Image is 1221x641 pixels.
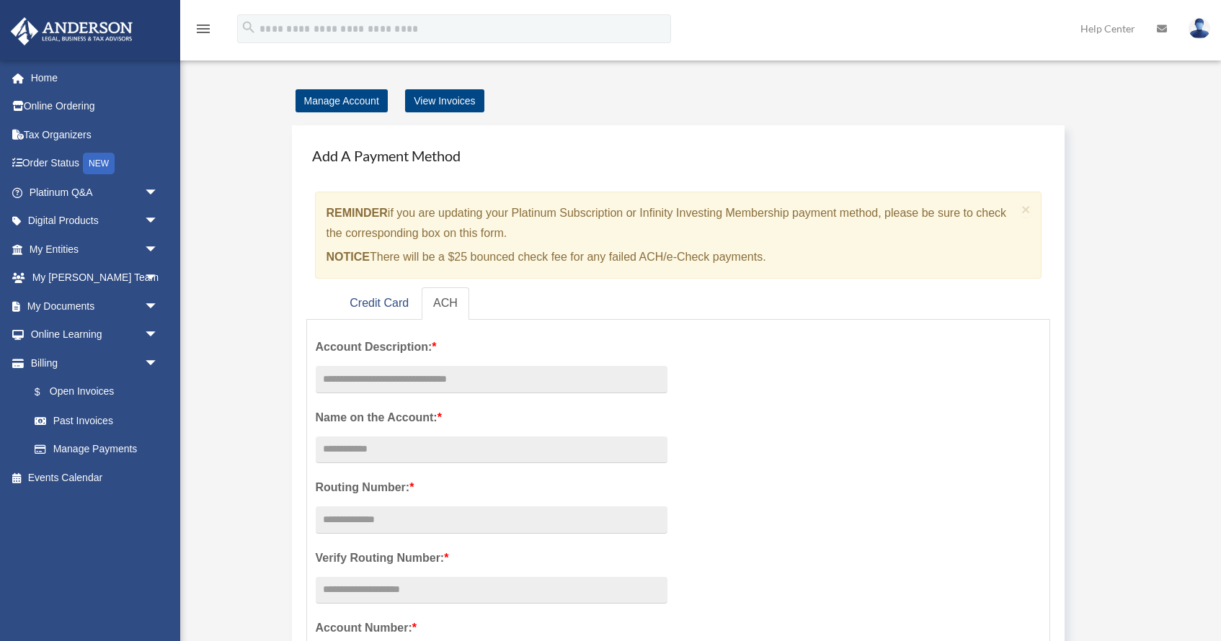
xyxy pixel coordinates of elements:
strong: REMINDER [327,207,388,219]
a: My Documentsarrow_drop_down [10,292,180,320]
div: NEW [83,153,115,174]
h4: Add A Payment Method [306,140,1051,171]
a: My [PERSON_NAME] Teamarrow_drop_down [10,264,180,292]
a: Manage Account [296,89,388,112]
span: arrow_drop_down [144,207,173,236]
a: ACH [422,287,469,320]
a: Digital Productsarrow_drop_down [10,207,180,236]
a: Manage Payments [20,435,173,464]
span: arrow_drop_down [144,264,173,293]
i: search [241,19,257,35]
a: Home [10,63,180,92]
p: There will be a $25 bounced check fee for any failed ACH/e-Check payments. [327,247,1016,267]
span: arrow_drop_down [144,349,173,378]
span: arrow_drop_down [144,178,173,207]
span: $ [43,383,50,401]
a: Order StatusNEW [10,149,180,179]
i: menu [195,20,212,37]
div: if you are updating your Platinum Subscription or Infinity Investing Membership payment method, p... [315,192,1042,279]
strong: NOTICE [327,251,370,263]
img: Anderson Advisors Platinum Portal [6,17,137,45]
a: Tax Organizers [10,120,180,149]
a: Online Learningarrow_drop_down [10,320,180,349]
a: Credit Card [338,287,420,320]
label: Account Description: [316,337,667,357]
label: Routing Number: [316,478,667,498]
a: $Open Invoices [20,377,180,407]
label: Name on the Account: [316,408,667,428]
a: Events Calendar [10,463,180,492]
label: Account Number: [316,618,667,638]
img: User Pic [1189,18,1210,39]
a: My Entitiesarrow_drop_down [10,235,180,264]
a: View Invoices [405,89,484,112]
a: Billingarrow_drop_down [10,349,180,377]
span: × [1021,201,1031,218]
label: Verify Routing Number: [316,548,667,568]
span: arrow_drop_down [144,320,173,350]
a: Platinum Q&Aarrow_drop_down [10,178,180,207]
button: Close [1021,202,1031,217]
span: arrow_drop_down [144,292,173,321]
a: Past Invoices [20,406,180,435]
a: Online Ordering [10,92,180,121]
a: menu [195,25,212,37]
span: arrow_drop_down [144,235,173,264]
